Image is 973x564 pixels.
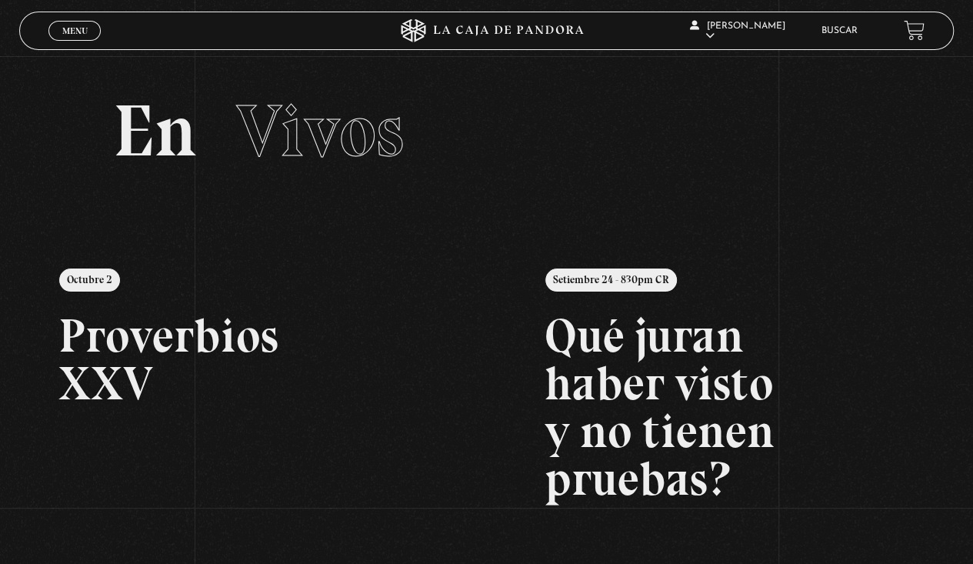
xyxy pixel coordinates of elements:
a: View your shopping cart [904,20,925,41]
span: Cerrar [57,38,93,49]
h2: En [113,95,861,168]
a: Buscar [821,26,858,35]
span: Vivos [236,87,404,175]
span: Menu [62,26,88,35]
span: [PERSON_NAME] [690,22,785,41]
